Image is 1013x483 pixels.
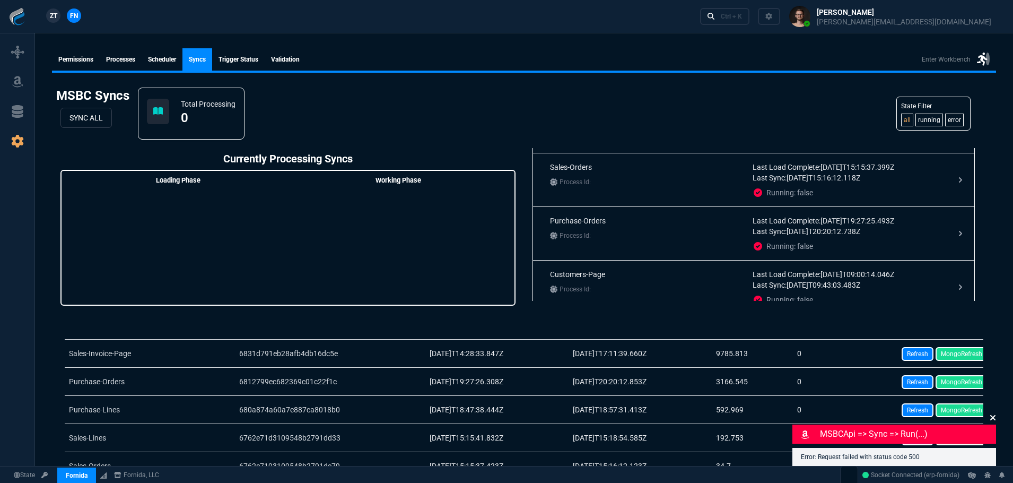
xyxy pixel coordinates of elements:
[753,187,947,198] p: Running: false
[231,452,423,480] td: 6762e7193109548b2791dc79
[100,48,142,71] a: Processes
[265,48,306,71] a: Validation
[753,280,947,290] p: Last Sync:
[710,340,790,368] td: 9785.813
[791,424,845,452] td: 0
[801,452,988,462] p: Error: Request failed with status code 500
[787,281,860,289] time: [DATE]T09:43:03.483Z
[862,471,959,479] span: Socket Connected (erp-fornida)
[915,114,943,126] a: running
[566,424,710,452] td: [DATE]T15:18:54.585Z
[560,230,591,241] span: Process Id:
[50,11,57,21] span: ZT
[820,428,994,441] p: MSBCApi => sync => run(...)
[820,163,894,171] time: [DATE]T15:15:37.399Z
[936,403,988,417] a: MongoRefresh
[560,177,591,187] span: Process Id:
[753,162,947,172] p: Last Load Complete:
[423,424,566,452] td: [DATE]T15:15:41.832Z
[902,375,933,389] a: Refresh
[936,347,988,361] a: MongoRefresh
[787,174,860,182] time: [DATE]T15:16:12.118Z
[550,215,744,226] p: Purchase-Orders
[820,270,894,279] time: [DATE]T09:00:14.046Z
[375,175,421,185] h5: Working Phase
[791,368,845,396] td: 0
[231,368,423,396] td: 6812799ec682369c01c22f1c
[70,11,78,21] span: FN
[60,452,231,480] td: Sales-Orders
[142,48,182,71] a: Scheduler
[38,470,51,480] a: API TOKEN
[710,424,790,452] td: 192.753
[156,175,200,185] h5: Loading Phase
[423,452,566,480] td: [DATE]T15:15:37.423Z
[945,114,964,126] a: error
[922,55,971,64] p: Enter Workbench
[753,241,947,252] p: Running: false
[231,424,423,452] td: 6762e71d3109548b2791dd33
[820,217,894,225] time: [DATE]T19:27:25.493Z
[231,396,423,424] td: 680a874a60a7e887ca8018b0
[753,226,947,237] p: Last Sync:
[791,396,845,424] td: 0
[550,162,744,172] p: Sales-Orders
[753,269,947,280] p: Last Load Complete:
[710,368,790,396] td: 3166.545
[111,470,162,480] a: msbcCompanyName
[550,269,744,280] p: Customers-Page
[60,368,231,396] td: Purchase-Orders
[901,101,966,111] p: State Filter
[721,12,742,21] div: Ctrl + K
[423,340,566,368] td: [DATE]T14:28:33.847Z
[60,108,112,128] button: SYNC ALL
[560,284,591,295] span: Process Id:
[902,403,933,417] a: Refresh
[566,452,710,480] td: [DATE]T15:16:12.123Z
[60,340,231,368] td: Sales-Invoice-Page
[977,51,990,68] nx-icon: Enter Workbench
[52,83,134,108] h3: MSBC Syncs
[181,109,188,126] p: 0
[423,396,566,424] td: [DATE]T18:47:38.444Z
[566,340,710,368] td: [DATE]T17:11:39.660Z
[753,295,947,305] p: Running: false
[60,152,516,170] h4: Currently Processing Syncs
[231,340,423,368] td: 6831d791eb28afb4db16dc5e
[710,452,790,480] td: 34.7
[791,340,845,368] td: 0
[11,470,38,480] a: Global State
[60,396,231,424] td: Purchase-Lines
[60,424,231,452] td: Sales-Lines
[52,48,100,71] a: Permissions
[753,215,947,226] p: Last Load Complete:
[710,396,790,424] td: 592.969
[901,114,913,126] a: all
[791,452,845,480] td: 0
[423,368,566,396] td: [DATE]T19:27:26.308Z
[212,48,265,71] a: Trigger Status
[787,227,860,236] time: [DATE]T20:20:12.738Z
[936,375,988,389] a: MongoRefresh
[181,99,235,109] p: Total Processing
[902,347,933,361] a: Refresh
[566,396,710,424] td: [DATE]T18:57:31.413Z
[753,172,947,183] p: Last Sync:
[862,470,959,480] a: kyvLyJX55RynDDY-AAFo
[182,48,212,71] a: syncs
[566,368,710,396] td: [DATE]T20:20:12.853Z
